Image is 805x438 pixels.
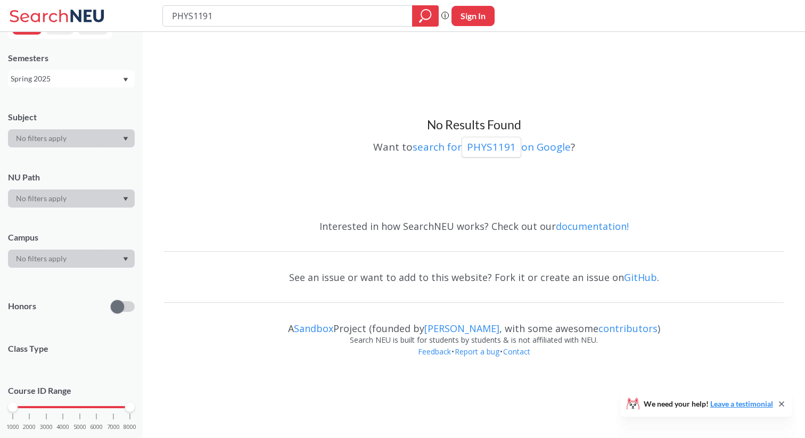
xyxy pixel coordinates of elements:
[413,140,571,154] a: search forPHYS1191on Google
[73,424,86,430] span: 5000
[164,346,784,374] div: • •
[171,7,405,25] input: Class, professor, course number, "phrase"
[8,129,135,147] div: Dropdown arrow
[8,385,135,397] p: Course ID Range
[40,424,53,430] span: 3000
[8,232,135,243] div: Campus
[164,262,784,293] div: See an issue or want to add to this website? Fork it or create an issue on .
[123,137,128,141] svg: Dropdown arrow
[454,346,500,357] a: Report a bug
[424,322,499,335] a: [PERSON_NAME]
[419,9,432,23] svg: magnifying glass
[503,346,531,357] a: Contact
[8,111,135,123] div: Subject
[8,250,135,268] div: Dropdown arrow
[451,6,495,26] button: Sign In
[598,322,658,335] a: contributors
[164,133,784,158] div: Want to ?
[164,117,784,133] h3: No Results Found
[8,343,135,354] span: Class Type
[8,189,135,208] div: Dropdown arrow
[8,171,135,183] div: NU Path
[23,424,36,430] span: 2000
[8,52,135,64] div: Semesters
[90,424,103,430] span: 6000
[164,313,784,334] div: A Project (founded by , with some awesome )
[123,197,128,201] svg: Dropdown arrow
[8,70,135,87] div: Spring 2025Dropdown arrow
[123,257,128,261] svg: Dropdown arrow
[710,399,773,408] a: Leave a testimonial
[624,271,657,284] a: GitHub
[417,346,451,357] a: Feedback
[6,424,19,430] span: 1000
[107,424,120,430] span: 7000
[644,400,773,408] span: We need your help!
[11,73,122,85] div: Spring 2025
[123,78,128,82] svg: Dropdown arrow
[556,220,629,233] a: documentation!
[56,424,69,430] span: 4000
[164,211,784,242] div: Interested in how SearchNEU works? Check out our
[8,300,36,312] p: Honors
[467,140,516,154] p: PHYS1191
[412,5,439,27] div: magnifying glass
[164,334,784,346] div: Search NEU is built for students by students & is not affiliated with NEU.
[124,424,136,430] span: 8000
[294,322,333,335] a: Sandbox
